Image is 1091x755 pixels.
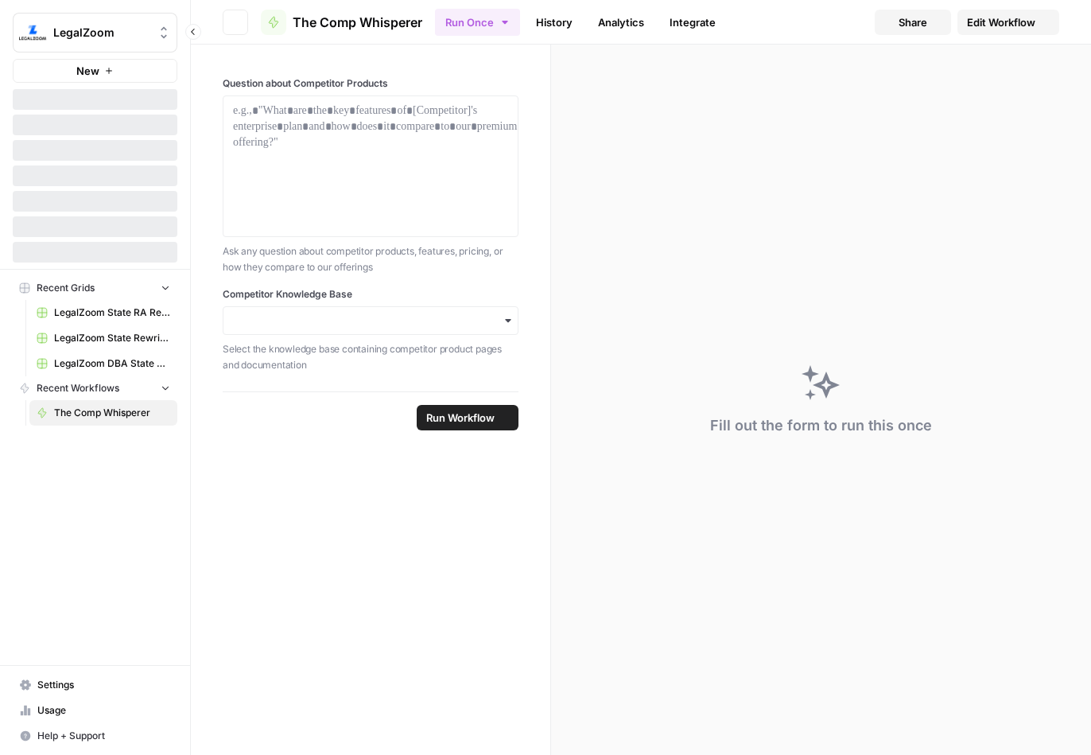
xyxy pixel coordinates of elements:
[37,281,95,295] span: Recent Grids
[76,63,99,79] span: New
[417,405,518,430] button: Run Workflow
[53,25,149,41] span: LegalZoom
[37,381,119,395] span: Recent Workflows
[37,729,170,743] span: Help + Support
[18,18,47,47] img: LegalZoom Logo
[426,410,495,426] span: Run Workflow
[710,414,932,437] div: Fill out the form to run this once
[54,356,170,371] span: LegalZoom DBA State Articles
[29,300,177,325] a: LegalZoom State RA Rewrites
[875,10,951,35] button: Share
[13,59,177,83] button: New
[37,678,170,692] span: Settings
[13,672,177,698] a: Settings
[13,276,177,300] button: Recent Grids
[13,723,177,749] button: Help + Support
[29,325,177,351] a: LegalZoom State Rewrites INC
[223,243,518,274] p: Ask any question about competitor products, features, pricing, or how they compare to our offerings
[967,14,1035,30] span: Edit Workflow
[37,703,170,718] span: Usage
[13,376,177,400] button: Recent Workflows
[54,306,170,320] span: LegalZoom State RA Rewrites
[54,331,170,345] span: LegalZoom State Rewrites INC
[526,10,582,35] a: History
[54,406,170,420] span: The Comp Whisperer
[223,76,518,91] label: Question about Competitor Products
[660,10,725,35] a: Integrate
[957,10,1059,35] a: Edit Workflow
[293,13,422,32] span: The Comp Whisperer
[899,14,927,30] span: Share
[223,287,518,302] label: Competitor Knowledge Base
[588,10,654,35] a: Analytics
[13,698,177,723] a: Usage
[261,10,422,35] a: The Comp Whisperer
[435,9,520,36] button: Run Once
[13,13,177,53] button: Workspace: LegalZoom
[29,351,177,376] a: LegalZoom DBA State Articles
[29,400,177,426] a: The Comp Whisperer
[223,341,518,372] p: Select the knowledge base containing competitor product pages and documentation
